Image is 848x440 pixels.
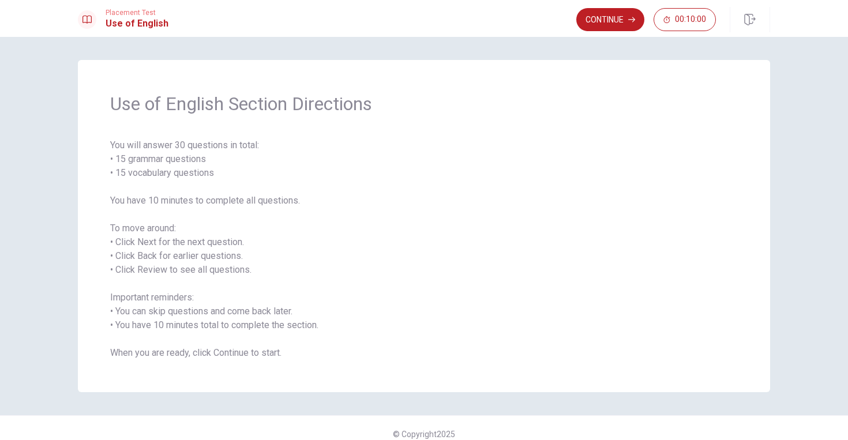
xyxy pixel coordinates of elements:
[110,92,738,115] span: Use of English Section Directions
[576,8,644,31] button: Continue
[106,9,168,17] span: Placement Test
[106,17,168,31] h1: Use of English
[393,430,455,439] span: © Copyright 2025
[654,8,716,31] button: 00:10:00
[675,15,706,24] span: 00:10:00
[110,138,738,360] span: You will answer 30 questions in total: • 15 grammar questions • 15 vocabulary questions You have ...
